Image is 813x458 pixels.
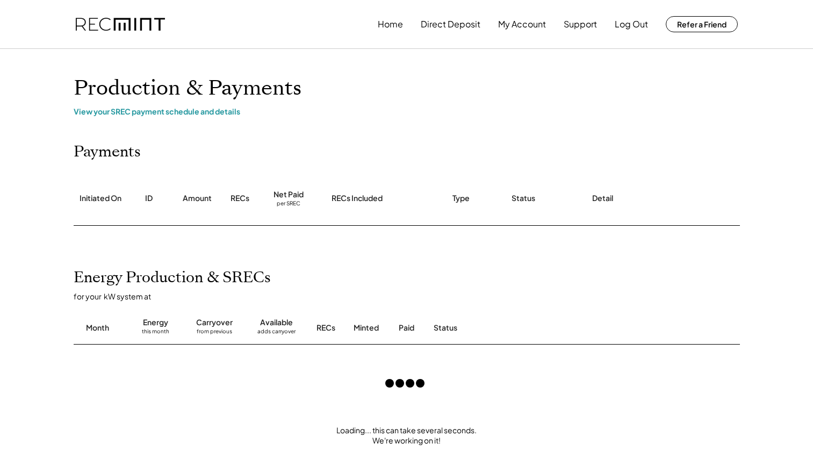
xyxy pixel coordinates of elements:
[434,323,616,333] div: Status
[196,317,233,328] div: Carryover
[592,193,613,204] div: Detail
[512,193,535,204] div: Status
[74,291,751,301] div: for your kW system at
[74,106,740,116] div: View your SREC payment schedule and details
[143,317,168,328] div: Energy
[564,13,597,35] button: Support
[76,18,165,31] img: recmint-logotype%403x.png
[421,13,480,35] button: Direct Deposit
[615,13,648,35] button: Log Out
[145,193,153,204] div: ID
[231,193,249,204] div: RECs
[74,143,141,161] h2: Payments
[80,193,121,204] div: Initiated On
[277,200,300,208] div: per SREC
[197,328,232,339] div: from previous
[74,269,271,287] h2: Energy Production & SRECs
[452,193,470,204] div: Type
[142,328,169,339] div: this month
[257,328,296,339] div: adds carryover
[86,323,109,333] div: Month
[274,189,304,200] div: Net Paid
[498,13,546,35] button: My Account
[354,323,379,333] div: Minted
[183,193,212,204] div: Amount
[399,323,414,333] div: Paid
[316,323,335,333] div: RECs
[666,16,738,32] button: Refer a Friend
[74,76,740,101] h1: Production & Payments
[260,317,293,328] div: Available
[332,193,383,204] div: RECs Included
[63,425,751,446] div: Loading... this can take several seconds. We're working on it!
[378,13,403,35] button: Home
